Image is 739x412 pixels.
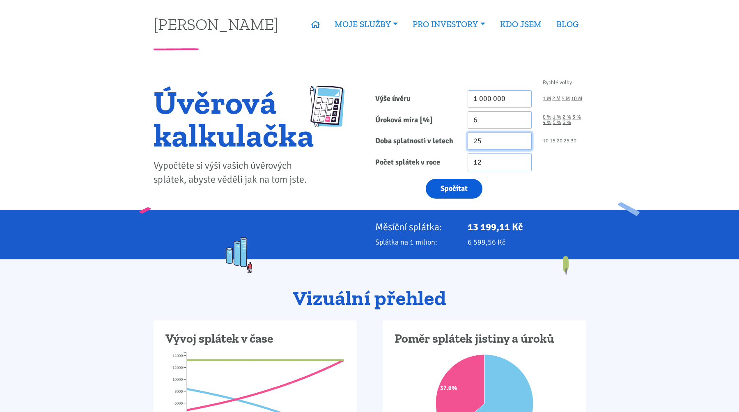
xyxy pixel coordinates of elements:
[552,96,560,101] a: 2 M
[543,80,572,85] span: Rychlé volby
[426,179,482,199] button: Spočítat
[172,377,182,382] tspan: 10000
[375,221,457,233] p: Měsíční splátka:
[564,138,569,144] a: 25
[154,159,314,187] p: Vypočtěte si výši vašich úvěrových splátek, abyste věděli jak na tom jste.
[493,15,549,34] a: KDO JSEM
[557,138,562,144] a: 20
[562,96,570,101] a: 5 M
[543,114,551,120] a: 0 %
[543,138,549,144] a: 10
[571,138,576,144] a: 30
[562,114,571,120] a: 2 %
[369,133,462,150] label: Doba splatnosti v letech
[375,236,457,248] p: Splátka na 1 milion:
[327,15,405,34] a: MOJE SLUŽBY
[549,15,586,34] a: BLOG
[369,153,462,171] label: Počet splátek v roce
[553,114,561,120] a: 1 %
[154,287,586,309] h2: Vizuální přehled
[468,236,586,248] p: 6 599,56 Kč
[174,401,182,406] tspan: 6000
[543,96,551,101] a: 1 M
[553,120,561,125] a: 5 %
[154,86,314,151] h1: Úvěrová kalkulačka
[395,331,574,347] h3: Poměr splátek jistiny a úroků
[165,331,345,347] h3: Vývoj splátek v čase
[154,16,278,32] a: [PERSON_NAME]
[468,221,586,233] p: 13 199,11 Kč
[172,365,182,370] tspan: 12000
[543,120,551,125] a: 4 %
[562,120,571,125] a: 6 %
[405,15,492,34] a: PRO INVESTORY
[174,389,182,394] tspan: 8000
[572,114,581,120] a: 3 %
[369,111,462,129] label: Úroková míra [%]
[369,90,462,108] label: Výše úvěru
[172,353,182,358] tspan: 14000
[571,96,582,101] a: 10 M
[550,138,555,144] a: 15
